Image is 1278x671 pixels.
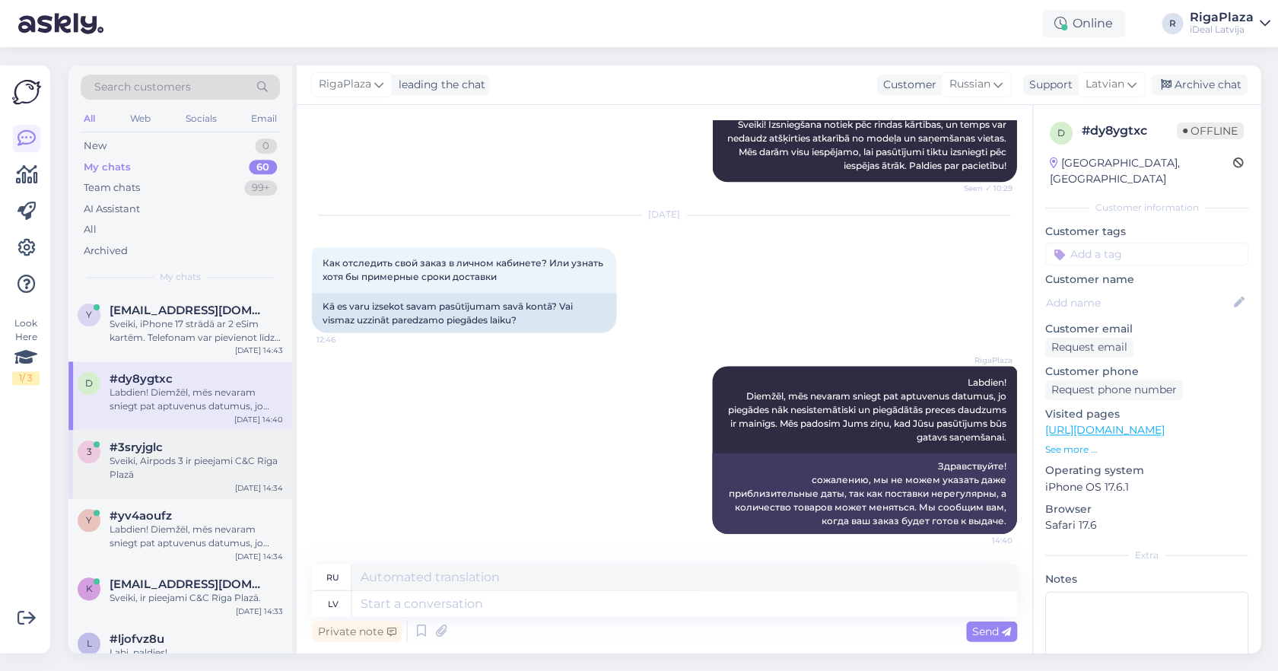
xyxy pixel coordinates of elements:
[235,482,283,493] div: [DATE] 14:34
[1044,243,1248,266] input: Add a tag
[1044,423,1164,437] a: [URL][DOMAIN_NAME]
[1044,201,1248,215] div: Customer information
[81,109,98,129] div: All
[1044,517,1248,533] p: Safari 17.6
[1045,294,1230,311] input: Add name
[1188,11,1252,24] div: RigaPlaza
[312,293,616,332] div: Kā es varu izsekot savam pasūtījumam savā kontā? Vai vismaz uzzināt paredzamo piegādes laiku?
[182,109,219,129] div: Socials
[1044,571,1248,587] p: Notes
[84,202,140,217] div: AI Assistant
[110,509,172,523] span: #yv4aoufz
[236,605,283,616] div: [DATE] 14:33
[876,77,936,93] div: Customer
[110,304,268,317] span: yerlans@yahoo.com
[1049,155,1232,187] div: [GEOGRAPHIC_DATA], [GEOGRAPHIC_DATA]
[1044,406,1248,422] p: Visited pages
[319,76,371,93] span: RigaPlaza
[249,160,277,175] div: 60
[94,79,191,95] span: Search customers
[1161,13,1182,34] div: R
[1044,501,1248,517] p: Browser
[87,638,92,649] span: l
[1044,337,1133,358] div: Request email
[1081,122,1176,140] div: # dy8ygtxc
[84,160,131,175] div: My chats
[86,583,93,594] span: k
[110,632,164,646] span: #ljofvz8u
[955,354,1012,365] span: RigaPlaza
[1085,76,1124,93] span: Latvian
[392,77,485,93] div: leading the chat
[255,138,277,154] div: 0
[110,454,283,482] div: Sveiki, Airpods 3 ir pieejami C&C Rīga Plazā
[110,372,173,386] span: #dy8ygtxc
[316,333,374,345] span: 12:46
[1041,10,1124,37] div: Online
[12,316,40,385] div: Look Here
[85,377,93,389] span: d
[110,440,163,454] span: #3sryjglc
[1044,443,1248,456] p: See more ...
[234,413,283,425] div: [DATE] 14:40
[1044,364,1248,380] p: Customer phone
[1188,24,1252,36] div: iDeal Latvija
[312,621,402,641] div: Private note
[1044,272,1248,288] p: Customer name
[84,222,97,237] div: All
[110,577,268,591] span: krissvevers@gmail.com
[244,180,277,196] div: 99+
[12,371,40,385] div: 1 / 3
[235,345,283,356] div: [DATE] 14:43
[1044,479,1248,495] p: iPhone OS 17.6.1
[110,646,283,660] div: Labi, paldies!
[110,317,283,345] div: Sveiki, iPhone 17 strādā ar 2 eSim kartēm. Telefonam var pievienot līdz pat 8 eSim kartēm but vie...
[248,109,280,129] div: Email
[87,446,92,457] span: 3
[1044,380,1182,400] div: Request phone number
[312,208,1016,221] div: [DATE]
[86,514,92,526] span: y
[971,624,1010,638] span: Send
[1044,224,1248,240] p: Customer tags
[727,376,1008,442] span: Labdien! Diemžēl, mēs nevaram sniegt pat aptuvenus datumus, jo piegādes nāk nesistemātiski un pie...
[1150,75,1246,95] div: Archive chat
[1044,548,1248,561] div: Extra
[110,386,283,413] div: Labdien! Diemžēl, mēs nevaram sniegt pat aptuvenus datumus, jo piegādes nāk nesistemātiski un pie...
[955,183,1012,194] span: Seen ✓ 10:29
[328,590,339,616] div: lv
[1188,11,1269,36] a: RigaPlazaiDeal Latvija
[1044,463,1248,479] p: Operating system
[323,257,606,282] span: Как отследить свой заказ в личном кабинете? Или узнать хотя бы примерные сроки доставки
[955,534,1012,545] span: 14:40
[110,523,283,550] div: Labdien! Diemžēl, mēs nevaram sniegt pat aptuvenus datumus, jo piegādes nāk nesistemātiski un pie...
[86,309,92,320] span: y
[84,243,128,259] div: Archived
[1044,321,1248,337] p: Customer email
[110,591,283,605] div: Sveiki, ir pieejami C&C Rīga Plazā.
[1176,122,1243,139] span: Offline
[84,180,140,196] div: Team chats
[160,270,201,284] span: My chats
[326,564,339,590] div: ru
[12,78,41,107] img: Askly Logo
[235,550,283,561] div: [DATE] 14:34
[1057,127,1064,138] span: d
[127,109,154,129] div: Web
[84,138,106,154] div: New
[712,453,1016,533] div: Здравствуйте! сожалению, мы не можем указать даже приблизительные даты, так как поставки нерегуля...
[949,76,990,93] span: Russian
[1022,77,1072,93] div: Support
